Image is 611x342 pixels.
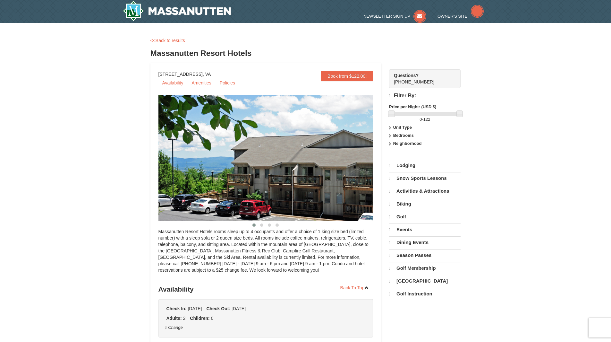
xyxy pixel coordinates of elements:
a: Availability [158,78,187,88]
span: 122 [423,117,430,122]
img: 19219026-1-e3b4ac8e.jpg [158,95,389,221]
a: Newsletter Sign Up [363,14,426,19]
span: [DATE] [232,306,246,311]
span: 0 [420,117,422,122]
span: Newsletter Sign Up [363,14,410,19]
span: 2 [183,316,186,321]
a: Golf [389,211,461,223]
span: 0 [211,316,214,321]
a: Golf Instruction [389,288,461,300]
a: Dining Events [389,236,461,249]
a: Massanutten Resort [123,1,231,21]
a: Book from $122.00! [321,71,373,81]
strong: Unit Type [393,125,412,130]
a: Lodging [389,160,461,171]
div: Massanutten Resort Hotels rooms sleep up to 4 occupants and offer a choice of 1 king size bed (li... [158,228,373,280]
strong: Children: [190,316,209,321]
a: [GEOGRAPHIC_DATA] [389,275,461,287]
a: Back To Top [336,283,373,293]
a: Activities & Attractions [389,185,461,197]
a: Biking [389,198,461,210]
a: Season Passes [389,249,461,261]
span: [DATE] [188,306,202,311]
span: [PHONE_NUMBER] [394,72,449,84]
strong: Bedrooms [393,133,414,138]
a: Golf Membership [389,262,461,274]
a: Events [389,224,461,236]
a: Policies [216,78,239,88]
label: - [389,116,461,123]
img: Massanutten Resort Logo [123,1,231,21]
button: Change [165,324,183,331]
h3: Massanutten Resort Hotels [150,47,461,60]
h4: Filter By: [389,93,461,99]
strong: Price per Night: (USD $) [389,104,436,109]
a: Amenities [188,78,215,88]
strong: Adults: [166,316,182,321]
strong: Check In: [166,306,187,311]
strong: Check Out: [206,306,230,311]
a: Owner's Site [437,14,484,19]
strong: Neighborhood [393,141,422,146]
a: <<Back to results [150,38,185,43]
h3: Availability [158,283,373,296]
a: Snow Sports Lessons [389,172,461,184]
strong: Questions? [394,73,419,78]
span: Owner's Site [437,14,468,19]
